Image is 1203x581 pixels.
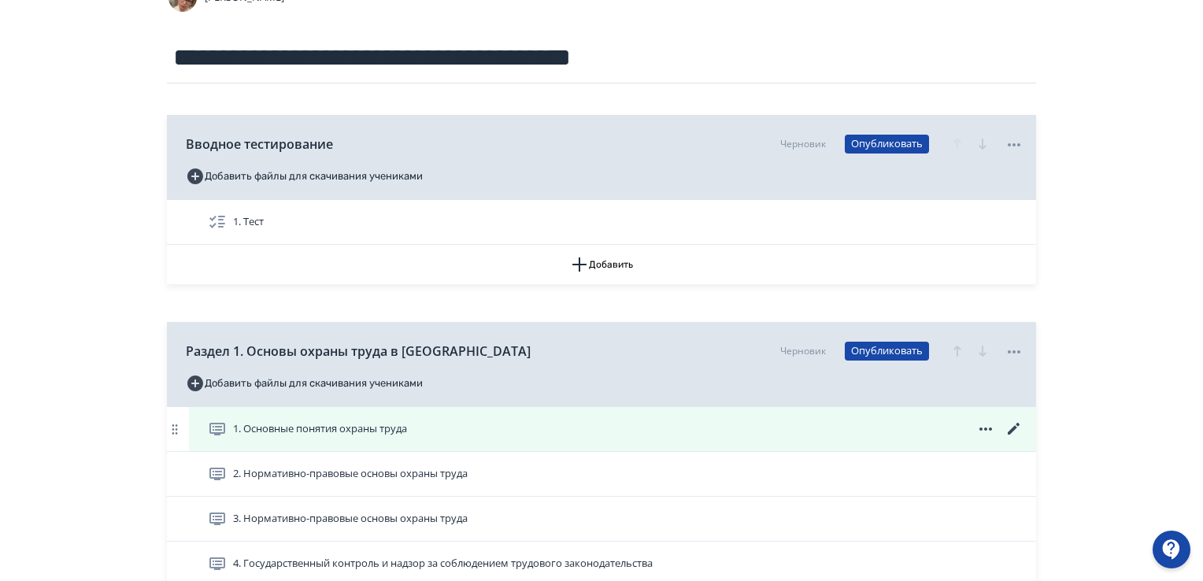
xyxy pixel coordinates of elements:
div: 1. Основные понятия охраны труда [167,407,1036,452]
div: Черновик [780,137,826,151]
button: Добавить файлы для скачивания учениками [186,371,423,396]
span: 3. Нормативно-правовые основы охраны труда [233,511,468,527]
button: Опубликовать [845,135,929,154]
div: 3. Нормативно-правовые основы охраны труда [167,497,1036,542]
button: Опубликовать [845,342,929,361]
div: 2. Нормативно-правовые основы охраны труда [167,452,1036,497]
span: 1. Основные понятия охраны труда [233,421,407,437]
span: 1. Тест [233,214,264,230]
span: 4. Государственный контроль и надзор за соблюдением трудового законодательства [233,556,653,572]
span: Вводное тестирование [186,135,333,154]
span: Раздел 1. Основы охраны труда в [GEOGRAPHIC_DATA] [186,342,531,361]
div: Черновик [780,344,826,358]
button: Добавить [167,245,1036,284]
div: 1. Тест [167,200,1036,245]
button: Добавить файлы для скачивания учениками [186,164,423,189]
span: 2. Нормативно-правовые основы охраны труда [233,466,468,482]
